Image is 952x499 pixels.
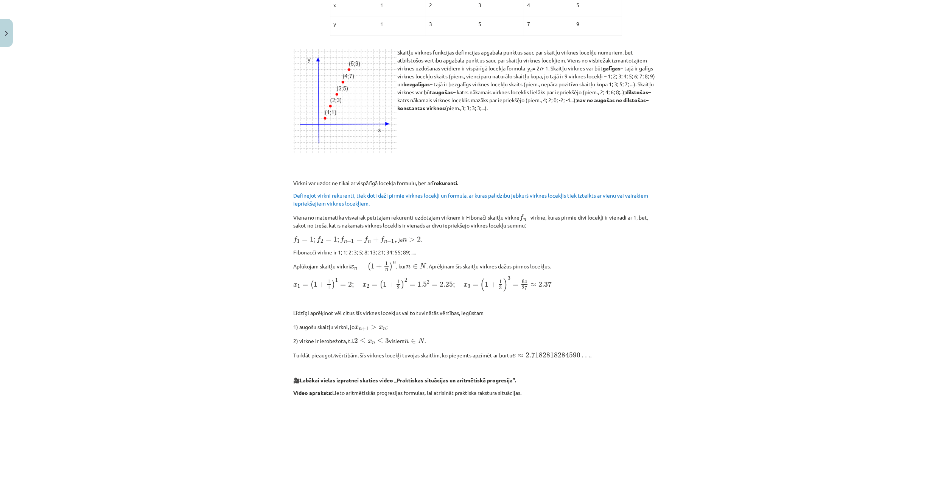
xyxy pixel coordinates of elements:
p: Skaitļu virknes funkcijas definīcijas apgabala punktus sauc par skaitļu virknes locekļu numuriem,... [293,48,659,112]
span: e [512,354,516,358]
span: n [344,240,347,243]
p: 5 [576,1,619,9]
span: > [409,237,415,242]
span: ∈ [411,339,416,343]
span: n [368,240,371,243]
span: ) [389,262,393,271]
p: 1 [380,1,423,9]
span: n [403,238,407,242]
span: > [371,325,376,329]
span: x [350,265,354,269]
span: 2 [397,286,400,290]
p: 2 [429,1,471,9]
p: x [333,1,374,9]
span: ) [401,280,404,289]
p: , ja . [293,234,659,244]
span: = [409,284,415,287]
span: + [373,237,379,242]
span: 1 [499,280,502,284]
b: Video apraksts: [293,389,332,396]
span: = [432,284,437,287]
p: Aplūkojam skaitļu virkni , kur . Aprēķinam šīs skaitļu virknes dažus pirmos locekļus. [293,261,659,271]
p: Viena no matemātikā visvairāk pētītajām rekurenti uzdotajām virknēm ir Fibonači skaitļu virkne – ... [293,212,659,229]
span: x [293,283,297,287]
span: f [380,236,384,243]
span: = [513,284,518,287]
span: − [387,240,391,243]
p: Turklāt pieaugot vērtībām, šīs virknes locekļi tuvojas skaitlim, ko pieņemts apzīmēt ar burtu . [293,350,659,359]
p: 4 [527,1,569,9]
span: 3 [468,284,470,288]
span: 1 [314,282,317,287]
span: = [326,239,331,242]
b: galīgas [603,65,621,72]
p: Līdzīgi aprēķinot vēl citus šīs virknes locekļus vai to tuvinātās vērtības, iegūstam [293,309,659,317]
span: 27 [522,286,527,290]
span: 1 [383,282,387,287]
span: = [302,284,308,287]
span: x [355,326,359,329]
span: ( [480,278,485,292]
span: ( [380,280,383,289]
span: x [362,283,367,287]
span: 1.5 [417,282,427,287]
span: x [464,283,468,287]
span: 2 [427,280,429,284]
span: 2 [367,284,369,288]
span: n [359,328,362,331]
span: ; [453,283,455,288]
span: 1 [385,262,388,265]
span: + [362,327,366,331]
span: = [372,284,377,287]
span: f [364,236,368,243]
span: ≈ [530,283,536,287]
b: augošas [432,89,453,95]
p: 7 [527,20,569,28]
span: = [356,239,362,242]
span: f [520,214,524,221]
span: 1 [485,282,488,287]
span: f [317,236,321,243]
span: + [319,282,325,287]
span: 2 [348,282,352,287]
span: f [293,236,297,243]
span: 1 [328,286,330,290]
span: 3 [385,338,389,343]
span: n [393,261,396,264]
span: n [383,328,386,331]
p: 3 [429,20,471,28]
span: 2 [320,239,323,243]
span: 1 [366,327,369,331]
span: ) [332,280,335,289]
p: 1) augošu skaitļu virkni, jo ; [293,321,659,331]
span: f [340,236,344,243]
span: 64 [522,279,527,284]
span: N [420,263,426,268]
span: + [388,282,394,287]
span: ≤ [377,338,383,344]
span: 1 [335,278,338,282]
span: 1 [333,237,337,242]
span: n [354,267,357,270]
span: n [384,240,387,243]
b: rekurenti. [434,179,458,186]
span: = [302,239,308,242]
span: n [404,340,409,343]
p: 2) virkne ir ierobežota, t.i. visiem . [293,335,659,345]
em: n [530,67,532,73]
span: 1 [310,237,314,242]
span: … [582,355,590,358]
span: 2 [404,278,407,282]
span: ( [367,262,371,271]
span: N [418,338,425,343]
span: ; [352,283,354,288]
span: x [379,326,383,329]
em: n [333,352,336,359]
span: ; [314,238,316,243]
em: n [540,65,543,72]
span: + [376,264,382,269]
span: ≤ [360,338,366,344]
span: n [406,265,411,269]
b: dilstošas [625,89,648,95]
span: Definējot virkni rekurenti, tiek doti daži pirmie virknes locekļi un formula, ar kuras palīdzību ... [293,192,648,207]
